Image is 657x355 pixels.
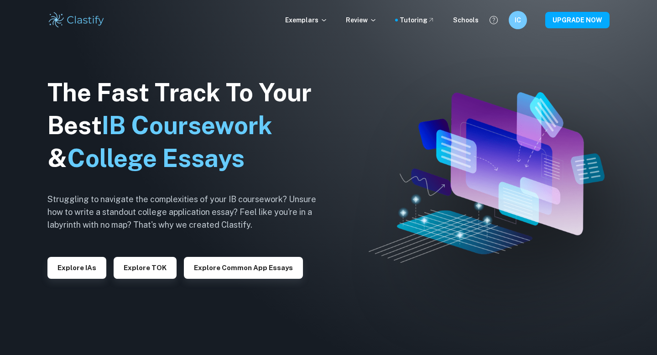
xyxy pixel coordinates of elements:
[486,12,501,28] button: Help and Feedback
[47,193,330,231] h6: Struggling to navigate the complexities of your IB coursework? Unsure how to write a standout col...
[184,263,303,271] a: Explore Common App essays
[184,257,303,279] button: Explore Common App essays
[47,257,106,279] button: Explore IAs
[47,76,330,175] h1: The Fast Track To Your Best &
[400,15,435,25] a: Tutoring
[102,111,272,140] span: IB Coursework
[453,15,479,25] a: Schools
[369,92,605,262] img: Clastify hero
[47,11,105,29] img: Clastify logo
[114,263,177,271] a: Explore TOK
[47,263,106,271] a: Explore IAs
[346,15,377,25] p: Review
[513,15,523,25] h6: IC
[114,257,177,279] button: Explore TOK
[509,11,527,29] button: IC
[285,15,328,25] p: Exemplars
[67,144,245,172] span: College Essays
[545,12,610,28] button: UPGRADE NOW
